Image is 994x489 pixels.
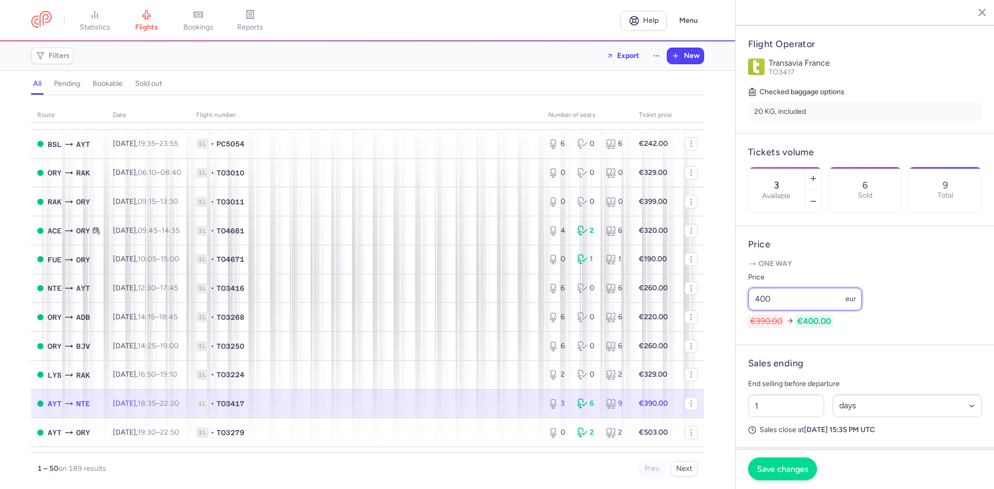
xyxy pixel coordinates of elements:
strong: €260.00 [639,342,668,350]
span: FUE [48,254,62,265]
span: RAK [76,167,90,179]
div: 0 [548,427,569,438]
span: 1L [196,168,209,178]
time: 12:30 [138,284,156,292]
span: ORY [48,167,62,179]
span: 1L [196,427,209,438]
span: Help [643,17,659,24]
div: 0 [606,168,626,178]
h4: Price [748,239,982,250]
span: TO3279 [216,427,244,438]
span: TO3416 [216,283,244,293]
span: TO3417 [216,398,244,409]
p: 6 [863,180,868,190]
button: Export [600,48,646,64]
time: 06:10 [138,168,156,177]
span: BSL [48,139,62,150]
button: New [667,48,704,64]
time: 13:30 [160,197,178,206]
span: New [684,52,699,60]
time: 19:00 [160,342,179,350]
span: [DATE], [113,168,181,177]
strong: €320.00 [639,226,668,235]
span: TO4661 [216,226,244,236]
span: 1L [196,312,209,322]
a: Help [620,11,667,31]
time: 19:35 [138,139,155,148]
span: [DATE], [113,284,178,292]
span: • [211,254,214,264]
time: 22:20 [160,399,179,408]
div: 0 [577,168,598,178]
strong: €329.00 [639,168,667,177]
div: 0 [577,369,598,380]
div: 4 [548,226,569,236]
label: Price [748,271,862,284]
span: NTE [48,283,62,294]
time: 08:40 [160,168,181,177]
span: 1L [196,369,209,380]
span: ORY [76,196,90,208]
strong: €260.00 [639,284,668,292]
time: 09:15 [138,197,156,206]
time: 09:45 [138,226,157,235]
h4: all [33,79,41,88]
span: ORY [76,254,90,265]
span: • [211,168,214,178]
div: 6 [606,139,626,149]
span: AYT [48,398,62,409]
span: TO3250 [216,341,244,351]
time: 22:50 [160,428,179,437]
span: – [138,255,179,263]
div: 0 [577,197,598,207]
span: • [211,312,214,322]
span: ACE [48,225,62,236]
p: End selling before departure [748,378,982,390]
div: 0 [577,312,598,322]
div: 0 [577,283,598,293]
div: 2 [577,427,598,438]
h4: Tickets volume [748,146,982,158]
p: Total [938,191,953,200]
h4: sold out [135,79,162,88]
a: reports [224,9,276,32]
div: 2 [548,369,569,380]
time: 14:25 [138,342,156,350]
time: 19:10 [160,370,177,379]
time: 19:30 [138,428,156,437]
strong: €390.00 [639,399,668,408]
div: 0 [577,341,598,351]
div: 6 [577,398,598,409]
span: ORY [76,225,90,236]
strong: €242.00 [639,139,668,148]
span: 1L [196,226,209,236]
span: TO3417 [769,68,795,77]
th: route [31,108,107,123]
time: 16:50 [138,370,156,379]
span: • [211,398,214,409]
span: – [138,342,179,350]
strong: 1 – 50 [37,464,59,473]
span: [DATE], [113,370,177,379]
span: 1L [196,139,209,149]
span: – [138,313,178,321]
time: 10:05 [138,255,156,263]
p: Transavia France [769,58,982,68]
span: • [211,139,214,149]
strong: €329.00 [639,370,667,379]
div: 6 [548,139,569,149]
div: 6 [548,341,569,351]
span: €400.00 [795,315,833,328]
th: Flight number [190,108,542,123]
span: eur [845,294,856,303]
span: • [211,427,214,438]
span: • [211,341,214,351]
span: statistics [80,23,110,32]
span: – [138,284,178,292]
div: 1 [577,254,598,264]
a: bookings [172,9,224,32]
span: AYT [76,139,90,150]
div: 2 [606,427,626,438]
th: Ticket price [633,108,678,123]
time: 18:35 [138,399,156,408]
